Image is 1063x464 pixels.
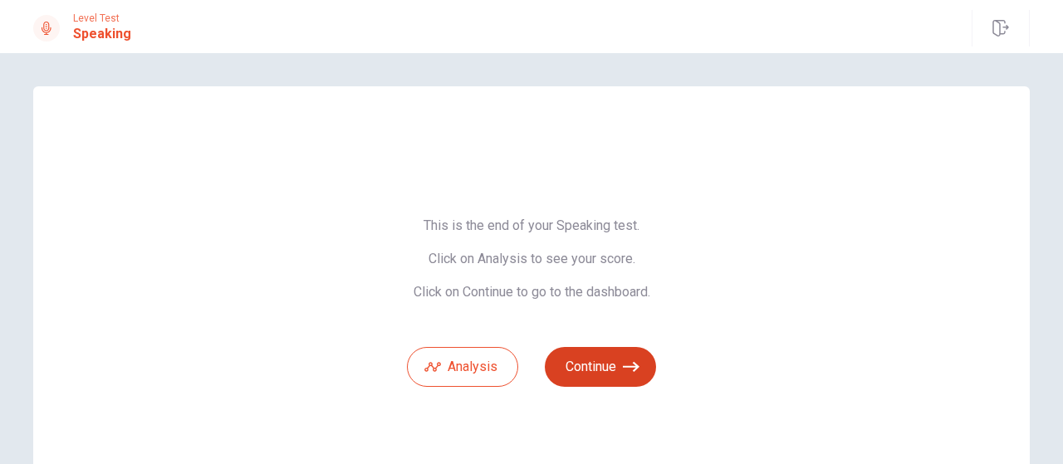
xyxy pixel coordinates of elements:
span: This is the end of your Speaking test. Click on Analysis to see your score. Click on Continue to ... [407,217,656,300]
button: Continue [545,347,656,387]
h1: Speaking [73,24,131,44]
button: Analysis [407,347,518,387]
span: Level Test [73,12,131,24]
